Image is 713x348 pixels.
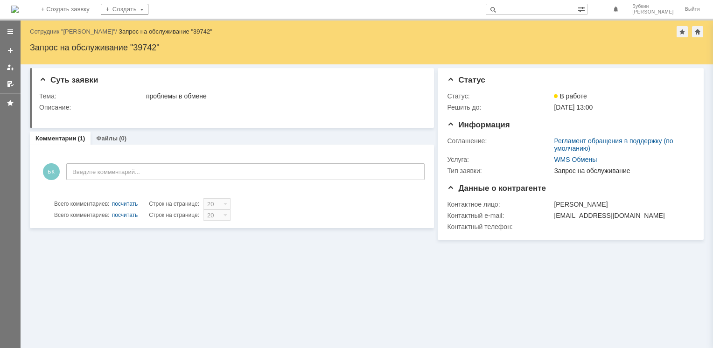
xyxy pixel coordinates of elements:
span: В работе [554,92,587,100]
div: [EMAIL_ADDRESS][DOMAIN_NAME] [554,212,690,219]
div: проблемы в обмене [146,92,421,100]
a: Файлы [96,135,118,142]
span: Данные о контрагенте [447,184,546,193]
div: Контактное лицо: [447,201,552,208]
div: Контактный телефон: [447,223,552,230]
div: Запрос на обслуживание "39742" [30,43,704,52]
div: Описание: [39,104,423,111]
a: Мои согласования [3,77,18,91]
span: [PERSON_NAME] [632,9,674,15]
span: Суть заявки [39,76,98,84]
div: Запрос на обслуживание "39742" [119,28,212,35]
a: Мои заявки [3,60,18,75]
div: Тип заявки: [447,167,552,174]
div: посчитать [112,198,138,209]
div: Статус: [447,92,552,100]
div: Создать [101,4,148,15]
span: БК [43,163,60,180]
i: Строк на странице: [54,209,199,221]
span: Информация [447,120,510,129]
a: WMS Обмены [554,156,597,163]
i: Строк на странице: [54,198,199,209]
div: Контактный e-mail: [447,212,552,219]
span: Расширенный поиск [578,4,587,13]
img: logo [11,6,19,13]
span: Всего комментариев: [54,201,109,207]
div: Тема: [39,92,144,100]
a: Перейти на домашнюю страницу [11,6,19,13]
div: Соглашение: [447,137,552,145]
a: Создать заявку [3,43,18,58]
span: [DATE] 13:00 [554,104,593,111]
div: / [30,28,119,35]
a: Комментарии [35,135,77,142]
div: Услуга: [447,156,552,163]
div: Добавить в избранное [677,26,688,37]
span: Всего комментариев: [54,212,109,218]
div: [PERSON_NAME] [554,201,690,208]
div: Запрос на обслуживание [554,167,690,174]
div: (0) [119,135,126,142]
a: Сотрудник "[PERSON_NAME]" [30,28,115,35]
a: Регламент обращения в поддержку (по умолчанию) [554,137,673,152]
div: посчитать [112,209,138,221]
span: Бубкин [632,4,674,9]
div: Сделать домашней страницей [692,26,703,37]
span: Статус [447,76,485,84]
div: (1) [78,135,85,142]
div: Решить до: [447,104,552,111]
